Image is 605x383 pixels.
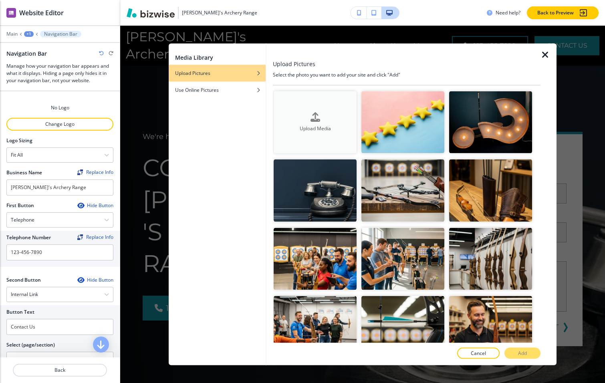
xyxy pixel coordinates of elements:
p: Back to Preview [537,9,574,16]
p: Back [14,367,106,374]
button: Navigation Bar [40,31,81,37]
input: Manual Input [7,353,104,366]
h4: Select the photo you want to add your site and click "Add" [273,71,540,79]
button: ReplaceReplace Info [77,169,113,175]
button: +1 [24,31,34,37]
h4: No Logo [51,104,69,111]
h2: Media Library [175,53,213,62]
button: Upload Media [274,91,357,153]
button: Hide Button [77,202,113,209]
h2: Logo Sizing [6,137,32,144]
button: Back to Preview [527,6,599,19]
h4: Upload Media [274,125,357,133]
div: Replace Info [77,169,113,175]
h3: Upload Pictures [273,60,315,68]
div: Replace Info [77,234,113,240]
button: Use Online Pictures [169,82,266,99]
h2: Select (page/section) [6,341,55,349]
h3: Need help? [496,9,520,16]
h2: Button Text [6,308,34,316]
button: Cancel [457,347,500,359]
p: Change Logo [7,121,113,128]
h3: Manage how your navigation bar appears and what it displays. Hiding a page only hides it in your ... [6,62,113,84]
button: ReplaceReplace Info [77,234,113,240]
button: Change Logo [6,118,113,131]
h2: Second Button [6,276,41,284]
h2: Telephone Number [6,234,51,241]
h3: [PERSON_NAME]'s Archery Range [182,9,257,16]
h4: Internal Link [11,291,38,298]
button: Main [6,31,18,37]
button: Hide Button [77,277,113,283]
span: Find and replace this information across Bizwise [77,169,113,176]
img: editor icon [6,8,16,18]
h2: Navigation Bar [6,49,47,58]
h4: Upload Pictures [175,70,210,77]
img: Replace [77,169,83,175]
h4: Fit all [11,151,23,159]
p: Cancel [471,349,486,357]
input: Ex. 561-222-1111 [6,244,113,260]
img: Bizwise Logo [127,8,175,18]
h4: Use Online Pictures [175,87,219,94]
button: Back [13,364,107,377]
p: Navigation Bar [44,31,77,37]
img: Replace [77,234,83,240]
h4: Telephone [11,216,34,224]
button: [PERSON_NAME]'s Archery Range [127,7,257,19]
span: Find and replace this information across Bizwise [77,234,113,241]
h2: First Button [6,202,34,209]
button: Upload Pictures [169,65,266,82]
h2: Website Editor [19,8,64,18]
h2: Business Name [6,169,42,176]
